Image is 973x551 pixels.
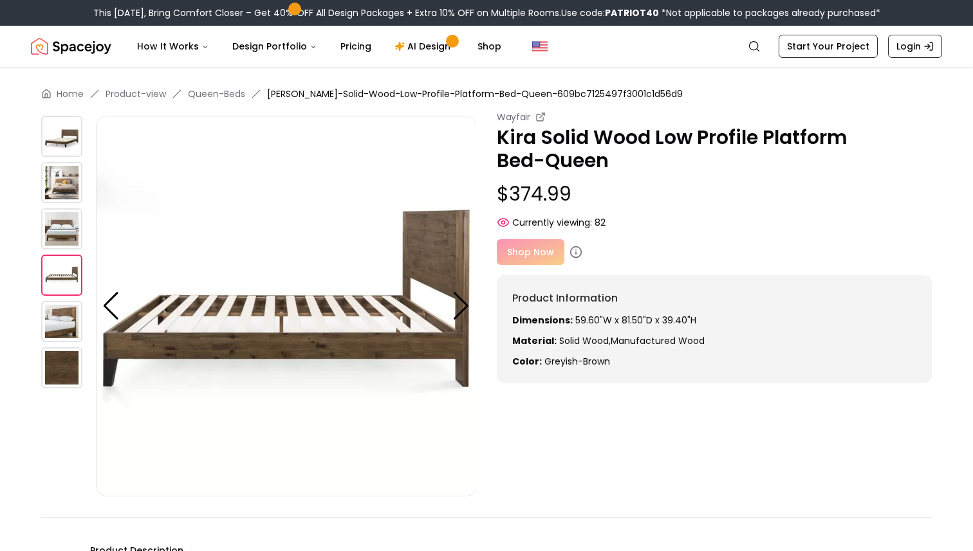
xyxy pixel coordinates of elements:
a: Queen-Beds [188,87,245,100]
p: $374.99 [497,183,932,206]
img: https://storage.googleapis.com/spacejoy-main/assets/609bc7125497f3001c1d56d9/product_0_lc431m8nngia [41,116,82,157]
p: Kira Solid Wood Low Profile Platform Bed-Queen [497,126,932,172]
strong: Material: [512,334,557,347]
a: Start Your Project [779,35,878,58]
span: [PERSON_NAME]-Solid-Wood-Low-Profile-Platform-Bed-Queen-609bc7125497f3001c1d56d9 [267,87,683,100]
nav: breadcrumb [41,87,932,100]
h6: Product Information [512,291,916,306]
small: Wayfair [497,111,530,123]
button: Design Portfolio [222,33,328,59]
span: 82 [595,216,606,229]
nav: Global [31,26,942,67]
a: Shop [467,33,512,59]
a: Spacejoy [31,33,111,59]
span: Solid Wood,Manufactured Wood [559,334,705,347]
a: Home [57,87,84,100]
span: *Not applicable to packages already purchased* [659,6,880,19]
img: https://storage.googleapis.com/spacejoy-main/assets/609bc7125497f3001c1d56d9/product_3_l2idi7lc578 [41,255,82,296]
img: https://storage.googleapis.com/spacejoy-main/assets/609bc7125497f3001c1d56d9/product_5_d8b6h54efm9 [41,347,82,388]
b: PATRIOT40 [605,6,659,19]
img: Spacejoy Logo [31,33,111,59]
span: Currently viewing: [512,216,592,229]
a: Pricing [330,33,382,59]
strong: Color: [512,355,542,368]
a: Login [888,35,942,58]
a: Product-view [106,87,166,100]
div: This [DATE], Bring Comfort Closer – Get 40% OFF All Design Packages + Extra 10% OFF on Multiple R... [93,6,880,19]
img: https://storage.googleapis.com/spacejoy-main/assets/609bc7125497f3001c1d56d9/product_1_m8pihh19mk18 [41,162,82,203]
img: https://storage.googleapis.com/spacejoy-main/assets/609bc7125497f3001c1d56d9/product_4_33350cc28h59 [41,301,82,342]
nav: Main [127,33,512,59]
strong: Dimensions: [512,314,573,327]
span: Use code: [561,6,659,19]
img: United States [532,39,548,54]
button: How It Works [127,33,219,59]
a: AI Design [384,33,465,59]
span: greyish-brown [544,355,610,368]
img: https://storage.googleapis.com/spacejoy-main/assets/609bc7125497f3001c1d56d9/product_3_l2idi7lc578 [96,116,477,496]
p: 59.60"W x 81.50"D x 39.40"H [512,314,916,327]
img: https://storage.googleapis.com/spacejoy-main/assets/609bc7125497f3001c1d56d9/product_2_32423gji8p7h [41,208,82,249]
